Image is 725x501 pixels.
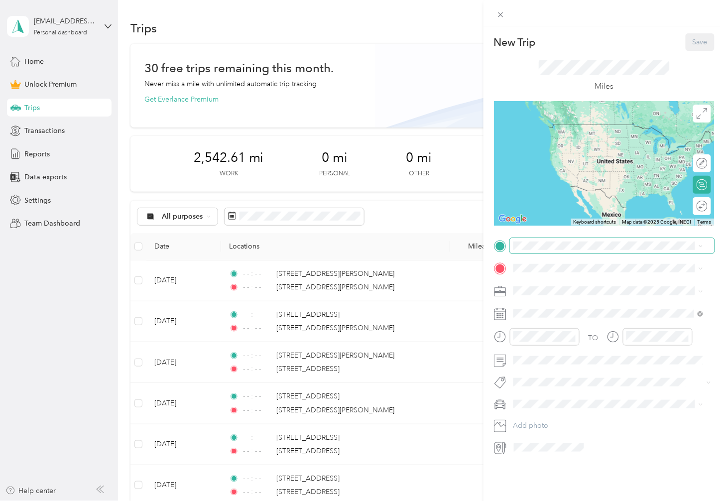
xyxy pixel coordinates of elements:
iframe: Everlance-gr Chat Button Frame [669,445,725,501]
button: Add photo [510,419,715,433]
div: TO [588,333,598,343]
button: Keyboard shortcuts [574,219,616,226]
img: Google [496,213,529,226]
p: New Trip [494,35,536,49]
span: Map data ©2025 Google, INEGI [622,219,692,225]
a: Open this area in Google Maps (opens a new window) [496,213,529,226]
p: Miles [595,80,613,93]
